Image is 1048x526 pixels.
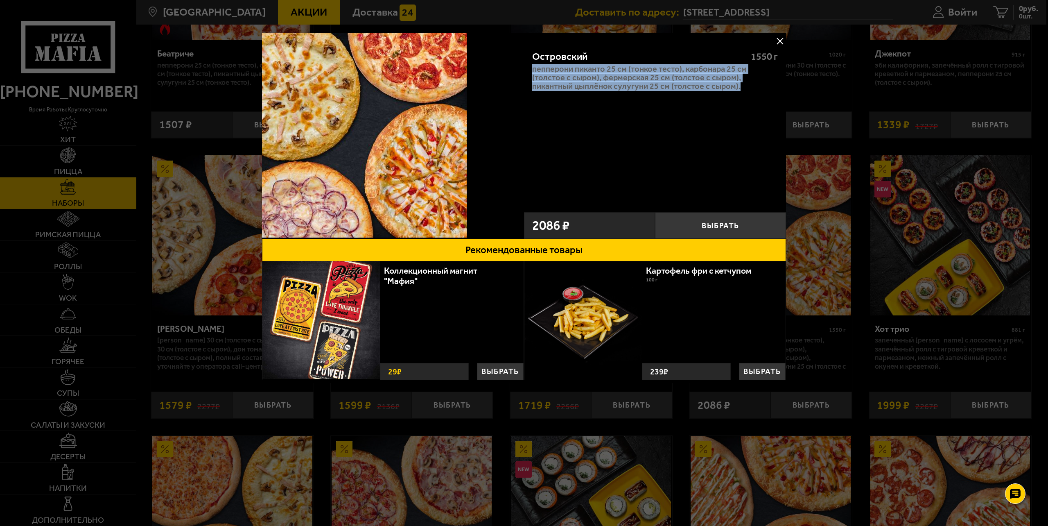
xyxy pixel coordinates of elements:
[532,65,778,91] p: Пепперони Пиканто 25 см (тонкое тесто), Карбонара 25 см (толстое с сыром), Фермерская 25 см (толс...
[655,212,786,239] button: Выбрать
[646,277,657,283] span: 100 г
[262,33,524,239] a: Островский
[751,51,778,62] span: 1550 г
[384,265,477,286] a: Коллекционный магнит "Мафия"
[739,363,786,380] button: Выбрать
[532,51,742,63] div: Островский
[262,33,467,238] img: Островский
[477,363,524,380] button: Выбрать
[646,265,762,276] a: Картофель фри с кетчупом
[386,363,404,380] strong: 29 ₽
[648,363,670,380] strong: 239 ₽
[262,239,786,261] button: Рекомендованные товары
[532,219,569,232] span: 2086 ₽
